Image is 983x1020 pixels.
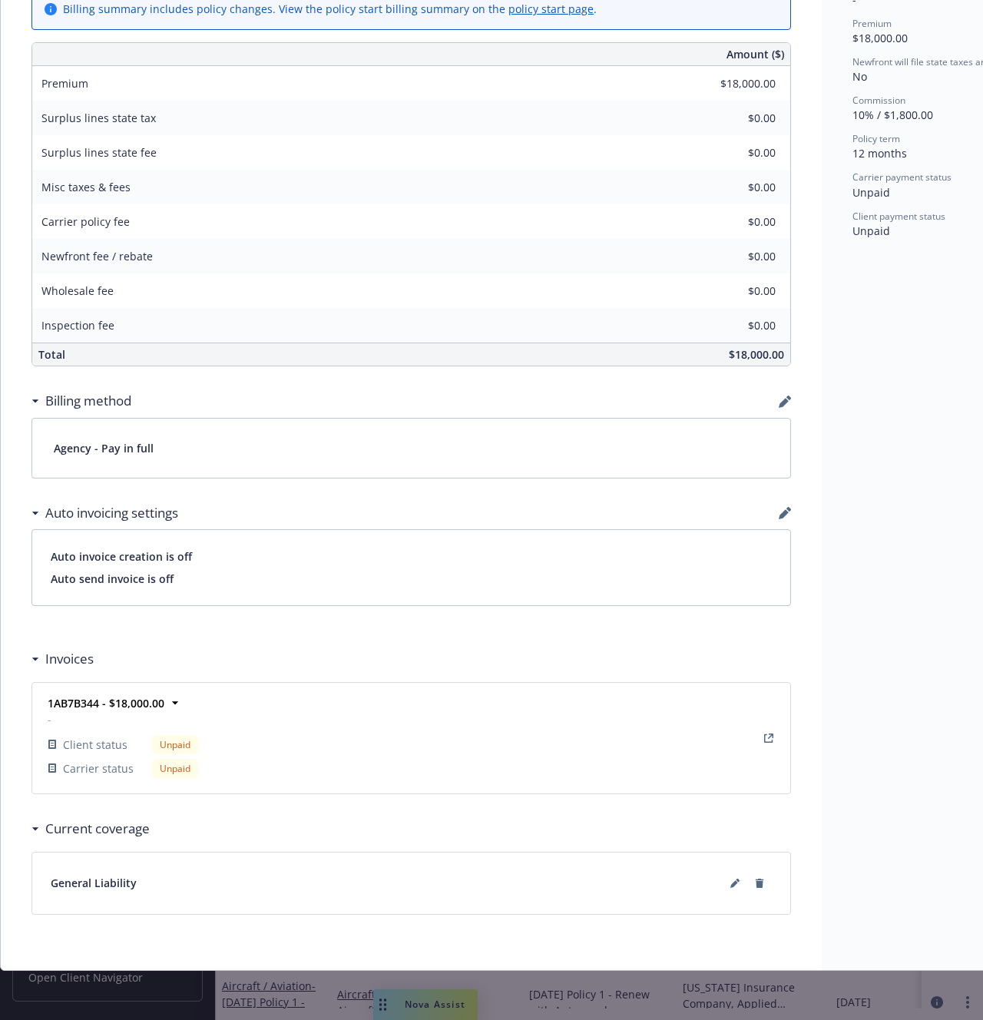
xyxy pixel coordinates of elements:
[852,210,945,223] span: Client payment status
[852,185,890,200] span: Unpaid
[685,176,785,199] input: 0.00
[63,1,597,17] div: Billing summary includes policy changes. View the policy start billing summary on the .
[760,729,778,747] a: View Invoice
[852,146,907,161] span: 12 months
[852,94,905,107] span: Commission
[726,46,784,62] span: Amount ($)
[852,171,952,184] span: Carrier payment status
[685,141,785,164] input: 0.00
[685,72,785,95] input: 0.00
[32,419,790,478] div: Agency - Pay in full
[41,180,131,194] span: Misc taxes & fees
[852,17,892,30] span: Premium
[48,711,198,727] span: -
[508,2,594,16] a: policy start page
[63,760,134,777] span: Carrier status
[31,391,131,411] div: Billing method
[45,503,178,523] h3: Auto invoicing settings
[45,819,150,839] h3: Current coverage
[852,224,890,238] span: Unpaid
[51,875,137,891] span: General Liability
[685,314,785,337] input: 0.00
[852,31,908,45] span: $18,000.00
[51,571,772,587] span: Auto send invoice is off
[41,111,156,125] span: Surplus lines state tax
[729,347,784,362] span: $18,000.00
[152,759,198,778] div: Unpaid
[31,649,94,669] div: Invoices
[48,696,164,710] strong: 1AB7B344 - $18,000.00
[45,391,131,411] h3: Billing method
[41,214,130,229] span: Carrier policy fee
[41,249,153,263] span: Newfront fee / rebate
[685,107,785,130] input: 0.00
[152,735,198,754] div: Unpaid
[852,132,900,145] span: Policy term
[41,145,157,160] span: Surplus lines state fee
[51,548,772,565] span: Auto invoice creation is off
[685,210,785,233] input: 0.00
[31,819,150,839] div: Current coverage
[852,108,933,122] span: 10% / $1,800.00
[41,318,114,333] span: Inspection fee
[41,76,88,91] span: Premium
[685,280,785,303] input: 0.00
[45,649,94,669] h3: Invoices
[38,347,65,362] span: Total
[41,283,114,298] span: Wholesale fee
[852,69,867,84] span: No
[31,503,178,523] div: Auto invoicing settings
[685,245,785,268] input: 0.00
[63,737,127,753] span: Client status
